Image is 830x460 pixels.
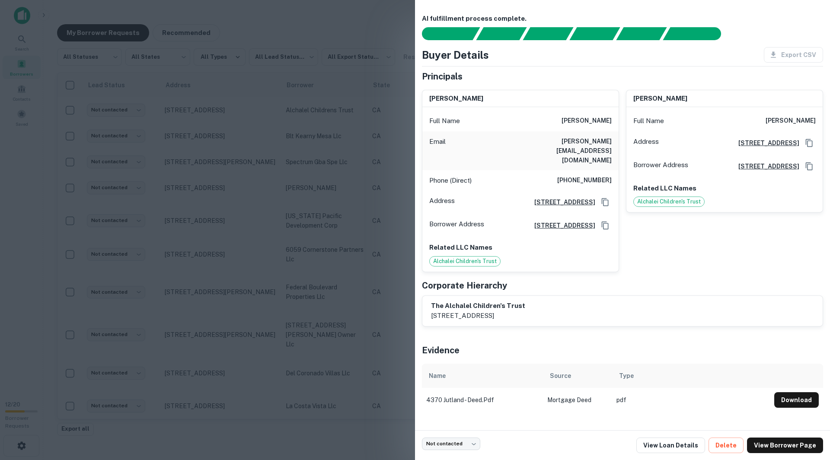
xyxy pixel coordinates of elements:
a: View Borrower Page [747,438,823,453]
a: [STREET_ADDRESS] [527,221,595,230]
h5: Evidence [422,344,460,357]
p: Full Name [429,116,460,126]
a: View Loan Details [636,438,705,453]
p: Borrower Address [633,160,688,173]
div: Documents found, AI parsing details... [523,27,573,40]
button: Copy Address [599,219,612,232]
h6: [PERSON_NAME] [766,116,816,126]
p: Address [633,136,659,149]
td: 4370 jutland - deed.pdf [422,388,543,412]
th: Source [543,364,612,388]
h6: AI fulfillment process complete. [422,14,823,24]
th: Name [422,364,543,388]
div: Principals found, AI now looking for contact information... [569,27,620,40]
p: Email [429,136,446,165]
td: pdf [612,388,770,412]
p: [STREET_ADDRESS] [431,311,525,321]
div: Your request is received and processing... [476,27,527,40]
span: Alchalei Children's Trust [430,257,500,266]
h5: Principals [422,70,463,83]
p: Address [429,196,455,209]
a: [STREET_ADDRESS] [527,197,595,207]
div: scrollable content [422,364,823,412]
div: Source [550,371,571,381]
h6: [PERSON_NAME] [633,94,687,104]
span: Alchalei Children's Trust [634,197,704,206]
button: Delete [709,438,744,453]
p: Borrower Address [429,219,484,232]
button: Copy Address [599,196,612,209]
h6: [PHONE_NUMBER] [557,175,612,186]
div: Type [619,371,634,381]
h4: Buyer Details [422,47,489,63]
a: [STREET_ADDRESS] [731,162,799,171]
p: Related LLC Names [429,242,612,253]
h6: [PERSON_NAME] [562,116,612,126]
p: Phone (Direct) [429,175,472,186]
p: Full Name [633,116,664,126]
button: Copy Address [803,160,816,173]
div: Principals found, still searching for contact information. This may take time... [616,27,667,40]
div: Name [429,371,446,381]
div: AI fulfillment process complete. [663,27,731,40]
th: Type [612,364,770,388]
div: Sending borrower request to AI... [412,27,476,40]
a: [STREET_ADDRESS] [731,138,799,148]
p: Related LLC Names [633,183,816,194]
button: Download [774,392,819,408]
h5: Corporate Hierarchy [422,279,507,292]
h6: the alchalel children's trust [431,301,525,311]
div: Not contacted [422,438,480,450]
button: Copy Address [803,136,816,149]
h6: [PERSON_NAME][EMAIL_ADDRESS][DOMAIN_NAME] [508,136,612,165]
td: Mortgage Deed [543,388,612,412]
iframe: Chat Widget [787,391,830,432]
h6: [PERSON_NAME] [429,94,483,104]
